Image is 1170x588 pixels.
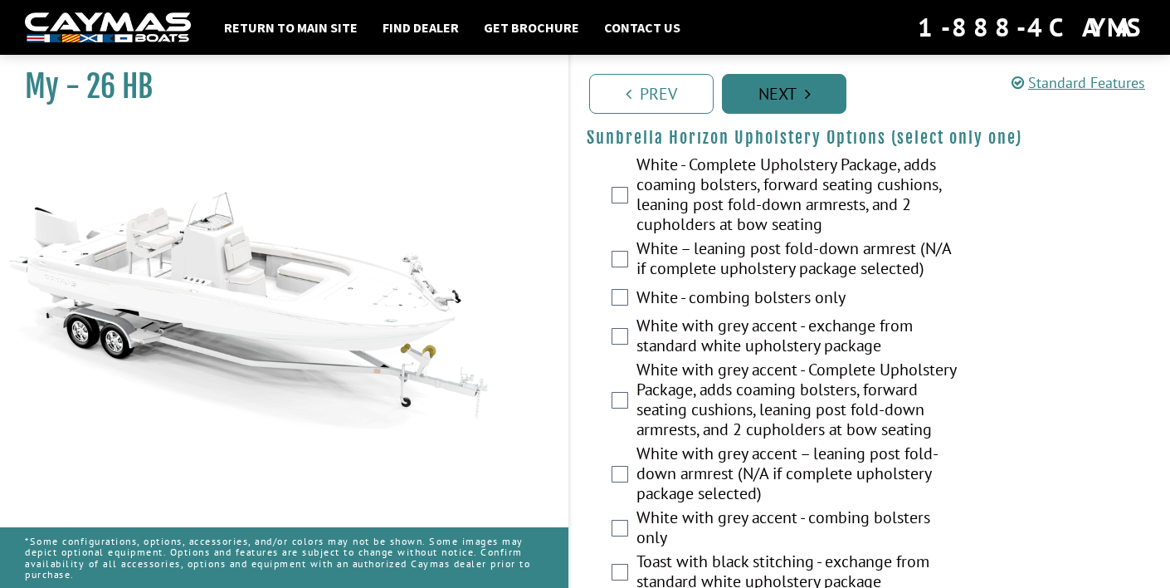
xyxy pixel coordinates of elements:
[216,17,366,38] a: Return to main site
[636,238,957,282] label: White – leaning post fold-down armrest (N/A if complete upholstery package selected)
[636,360,957,443] label: White with grey accent - Complete Upholstery Package, adds coaming bolsters, forward seating cush...
[1012,73,1145,92] a: Standard Features
[596,17,689,38] a: Contact Us
[25,68,527,105] h1: My - 26 HB
[25,527,544,588] p: *Some configurations, options, accessories, and/or colors may not be shown. Some images may depic...
[589,74,714,114] a: Prev
[918,9,1145,46] div: 1-888-4CAYMAS
[636,316,957,360] label: White with grey accent - exchange from standard white upholstery package
[636,443,957,507] label: White with grey accent – leaning post fold-down armrest (N/A if complete upholstery package selec...
[636,507,957,551] label: White with grey accent - combing bolsters only
[587,127,1153,148] h4: Sunbrella Horizon Upholstery Options (select only one)
[374,17,467,38] a: Find Dealer
[722,74,846,114] a: Next
[25,12,191,43] img: white-logo-c9c8dbefe5ff5ceceb0f0178aa75bf4bb51f6bca0971e226c86eb53dfe498488.png
[475,17,587,38] a: Get Brochure
[636,287,957,311] label: White - combing bolsters only
[636,154,957,238] label: White - Complete Upholstery Package, adds coaming bolsters, forward seating cushions, leaning pos...
[585,71,1170,114] ul: Pagination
